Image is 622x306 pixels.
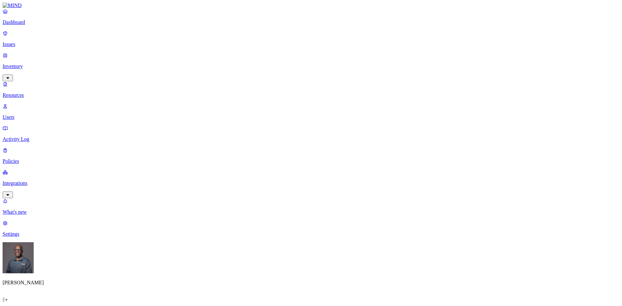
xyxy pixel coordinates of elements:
[3,169,619,197] a: Integrations
[3,3,22,8] img: MIND
[3,3,619,8] a: MIND
[3,81,619,98] a: Resources
[3,220,619,237] a: Settings
[3,63,619,69] p: Inventory
[3,158,619,164] p: Policies
[3,125,619,142] a: Activity Log
[3,136,619,142] p: Activity Log
[3,30,619,47] a: Issues
[3,8,619,25] a: Dashboard
[3,242,34,273] img: Gregory Thomas
[3,147,619,164] a: Policies
[3,231,619,237] p: Settings
[3,52,619,80] a: Inventory
[3,280,619,286] p: [PERSON_NAME]
[3,92,619,98] p: Resources
[3,114,619,120] p: Users
[3,19,619,25] p: Dashboard
[3,198,619,215] a: What's new
[3,103,619,120] a: Users
[3,41,619,47] p: Issues
[3,180,619,186] p: Integrations
[3,209,619,215] p: What's new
